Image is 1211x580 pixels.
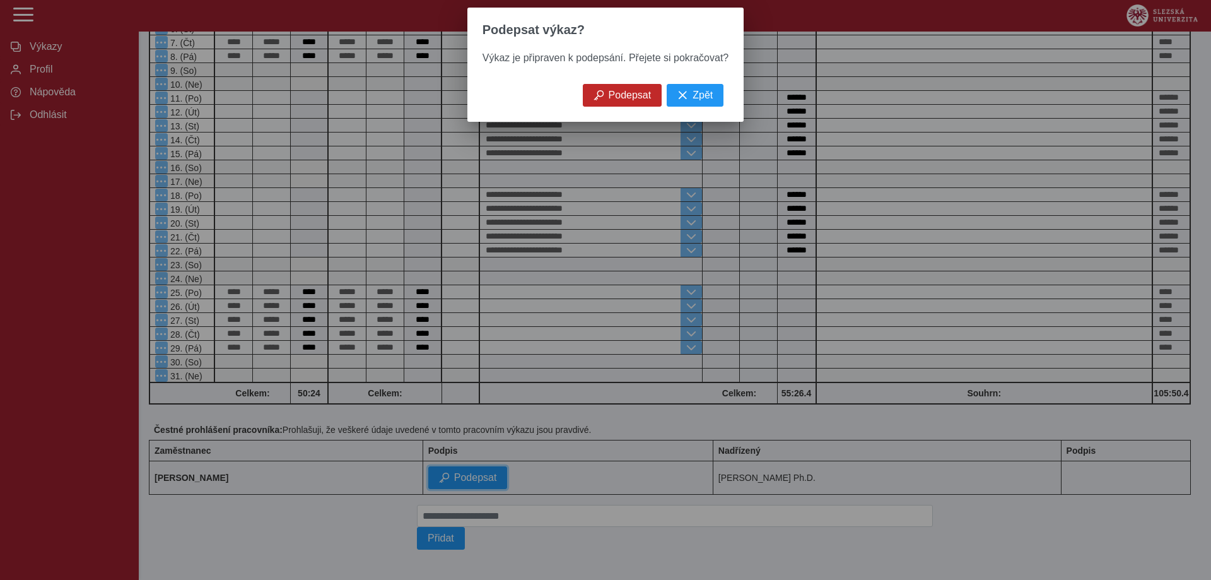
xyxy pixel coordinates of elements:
span: Podepsat výkaz? [483,23,585,37]
button: Zpět [667,84,723,107]
span: Podepsat [609,90,652,101]
span: Výkaz je připraven k podepsání. Přejete si pokračovat? [483,52,728,63]
span: Zpět [693,90,713,101]
button: Podepsat [583,84,662,107]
